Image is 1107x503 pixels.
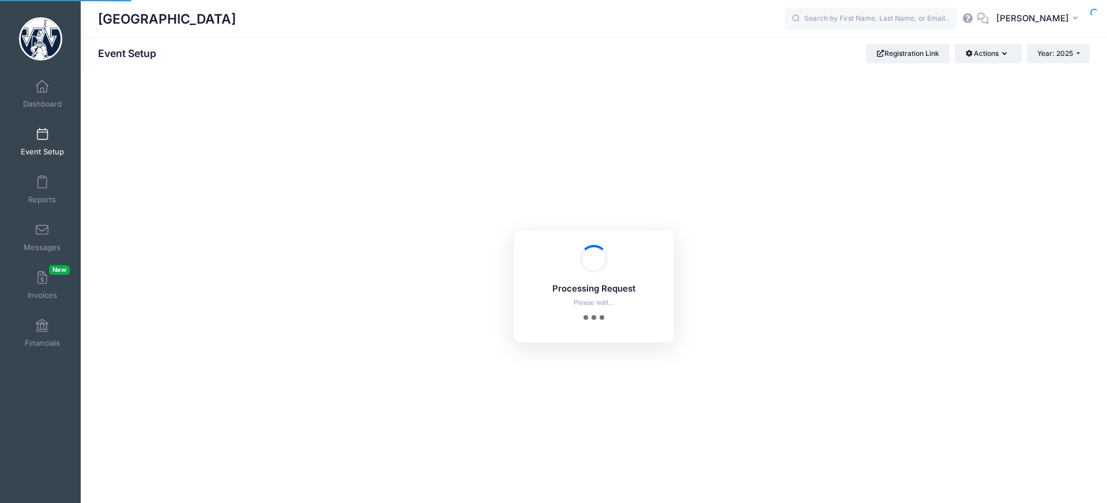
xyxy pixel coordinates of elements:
[15,169,70,210] a: Reports
[15,313,70,353] a: Financials
[15,122,70,162] a: Event Setup
[1037,49,1073,58] span: Year: 2025
[23,99,62,109] span: Dashboard
[989,6,1090,32] button: [PERSON_NAME]
[25,338,60,348] span: Financials
[21,147,64,157] span: Event Setup
[24,243,61,252] span: Messages
[529,298,659,308] p: Please wait...
[19,17,62,60] img: Westminster College
[15,74,70,114] a: Dashboard
[1027,44,1090,63] button: Year: 2025
[28,195,56,205] span: Reports
[785,7,958,31] input: Search by First Name, Last Name, or Email...
[98,6,236,32] h1: [GEOGRAPHIC_DATA]
[955,44,1021,63] button: Actions
[996,12,1069,25] span: [PERSON_NAME]
[529,284,659,294] h5: Processing Request
[15,265,70,305] a: InvoicesNew
[49,265,70,275] span: New
[866,44,950,63] a: Registration Link
[28,290,57,300] span: Invoices
[15,217,70,258] a: Messages
[98,47,166,59] h1: Event Setup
